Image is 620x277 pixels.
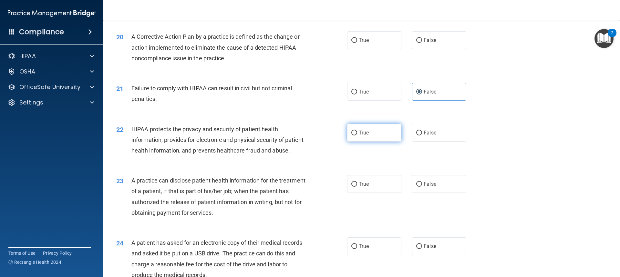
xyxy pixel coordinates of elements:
span: 22 [116,126,123,134]
span: False [424,37,436,43]
span: False [424,89,436,95]
input: False [416,90,422,94]
span: 23 [116,177,123,185]
p: HIPAA [19,52,36,60]
a: HIPAA [8,52,94,60]
span: False [424,181,436,187]
a: OSHA [8,68,94,75]
iframe: Drift Widget Chat Controller [508,231,612,257]
span: True [359,243,369,249]
span: 24 [116,239,123,247]
p: OfficeSafe University [19,83,80,91]
span: True [359,130,369,136]
span: A Corrective Action Plan by a practice is defined as the change or action implemented to eliminat... [131,33,300,61]
span: 21 [116,85,123,93]
h4: Compliance [19,27,64,36]
button: Open Resource Center, 2 new notifications [594,29,614,48]
img: PMB logo [8,7,96,20]
span: A practice can disclose patient health information for the treatment of a patient, if that is par... [131,177,305,216]
span: Failure to comply with HIPAA can result in civil but not criminal penalties. [131,85,292,102]
span: True [359,37,369,43]
input: True [351,90,357,94]
span: True [359,89,369,95]
input: False [416,131,422,135]
span: True [359,181,369,187]
input: True [351,182,357,187]
a: Privacy Policy [43,250,72,256]
input: True [351,244,357,249]
span: 20 [116,33,123,41]
span: False [424,243,436,249]
a: Terms of Use [8,250,35,256]
div: 2 [611,33,613,41]
span: Ⓒ Rectangle Health 2024 [8,259,61,265]
span: HIPAA protects the privacy and security of patient health information, provides for electronic an... [131,126,304,154]
input: True [351,131,357,135]
input: False [416,38,422,43]
input: False [416,244,422,249]
p: Settings [19,99,43,106]
input: True [351,38,357,43]
span: False [424,130,436,136]
p: OSHA [19,68,36,75]
a: Settings [8,99,94,106]
input: False [416,182,422,187]
a: OfficeSafe University [8,83,94,91]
